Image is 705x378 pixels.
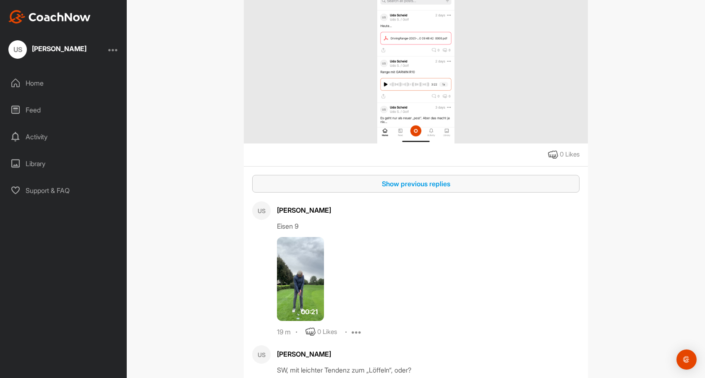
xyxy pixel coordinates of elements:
div: Feed [5,99,123,120]
div: SW, mit leichter Tendenz zum „Löffeln“, oder? [277,365,580,375]
div: Open Intercom Messenger [676,349,697,370]
div: 0 Likes [560,150,580,159]
div: [PERSON_NAME] [277,205,580,215]
div: Eisen 9 [277,221,580,231]
img: media [277,237,324,321]
div: [PERSON_NAME] [32,45,86,52]
div: US [252,345,271,364]
img: CoachNow [8,10,91,23]
div: 19 m [277,328,291,336]
button: Show previous replies [252,175,580,193]
div: Activity [5,126,123,147]
div: US [8,40,27,59]
div: Support & FAQ [5,180,123,201]
div: Home [5,73,123,94]
span: 00:21 [301,307,318,317]
div: US [252,201,271,220]
div: Show previous replies [259,179,573,189]
div: Library [5,153,123,174]
div: 0 Likes [317,327,337,337]
div: [PERSON_NAME] [277,349,580,359]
